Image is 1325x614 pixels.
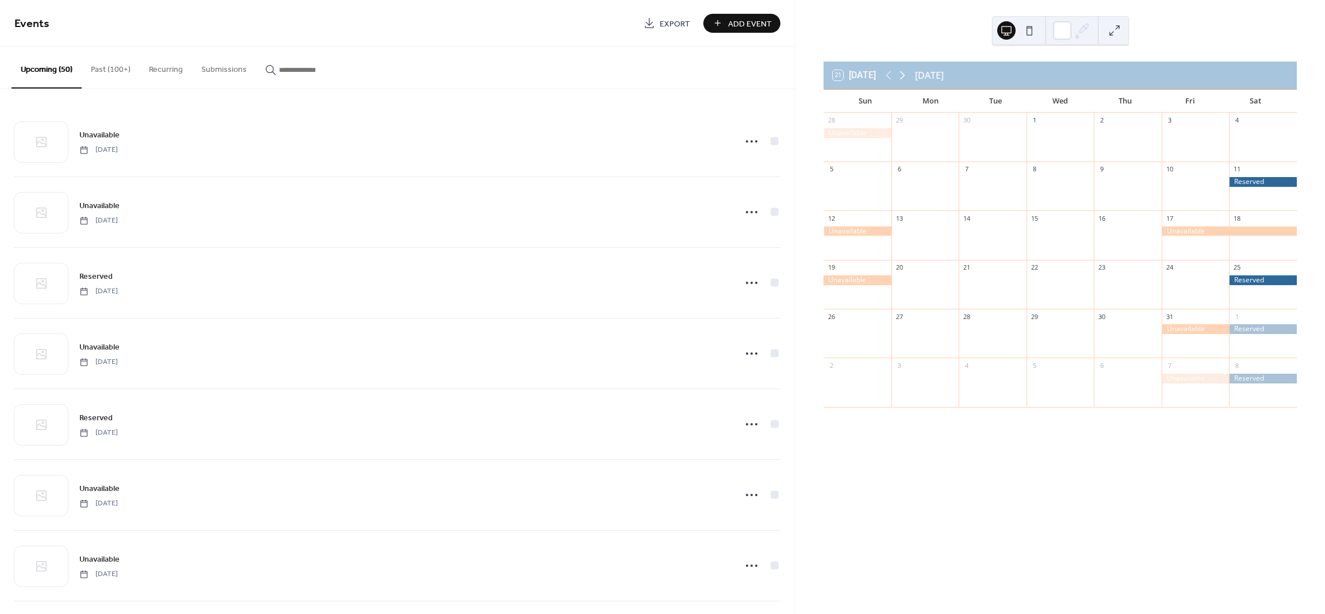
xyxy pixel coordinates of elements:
[1229,324,1297,334] div: Reserved
[895,214,903,222] div: 13
[79,129,120,141] span: Unavailable
[915,68,944,82] div: [DATE]
[962,214,971,222] div: 14
[79,341,120,354] span: Unavailable
[1232,214,1241,222] div: 18
[1030,116,1039,125] div: 1
[728,18,772,30] span: Add Event
[824,128,891,138] div: Unavailable
[14,13,49,35] span: Events
[635,14,699,33] a: Export
[827,165,836,174] div: 5
[79,200,120,212] span: Unavailable
[1030,263,1039,272] div: 22
[829,67,880,83] button: 21[DATE]
[895,165,903,174] div: 6
[79,271,113,283] span: Reserved
[1030,214,1039,222] div: 15
[1097,116,1106,125] div: 2
[895,312,903,321] div: 27
[827,312,836,321] div: 26
[1165,312,1174,321] div: 31
[1162,324,1230,334] div: Unavailable
[1165,361,1174,370] div: 7
[1229,177,1297,187] div: Reserved
[1165,214,1174,222] div: 17
[192,47,256,87] button: Submissions
[1030,312,1039,321] div: 29
[895,116,903,125] div: 29
[827,214,836,222] div: 12
[660,18,690,30] span: Export
[79,552,120,566] a: Unavailable
[1232,361,1241,370] div: 8
[1162,227,1297,236] div: Unavailable
[79,128,120,141] a: Unavailable
[1232,263,1241,272] div: 25
[1229,275,1297,285] div: Reserved
[79,498,118,509] span: [DATE]
[82,47,140,87] button: Past (100+)
[898,90,963,113] div: Mon
[962,165,971,174] div: 7
[1165,116,1174,125] div: 3
[962,312,971,321] div: 28
[824,227,891,236] div: Unavailable
[79,411,113,424] a: Reserved
[79,569,118,580] span: [DATE]
[140,47,192,87] button: Recurring
[79,412,113,424] span: Reserved
[1030,165,1039,174] div: 8
[79,357,118,367] span: [DATE]
[1028,90,1093,113] div: Wed
[1158,90,1223,113] div: Fri
[833,90,898,113] div: Sun
[1232,116,1241,125] div: 4
[1232,165,1241,174] div: 11
[1097,361,1106,370] div: 6
[79,270,113,283] a: Reserved
[1097,165,1106,174] div: 9
[1097,312,1106,321] div: 30
[79,554,120,566] span: Unavailable
[79,482,120,495] a: Unavailable
[79,199,120,212] a: Unavailable
[12,47,82,89] button: Upcoming (50)
[1097,214,1106,222] div: 16
[895,263,903,272] div: 20
[79,286,118,297] span: [DATE]
[79,340,120,354] a: Unavailable
[79,216,118,226] span: [DATE]
[1162,374,1230,383] div: Unavailable
[962,361,971,370] div: 4
[79,145,118,155] span: [DATE]
[703,14,780,33] button: Add Event
[895,361,903,370] div: 3
[824,275,891,285] div: Unavailable
[827,263,836,272] div: 19
[1229,374,1297,383] div: Reserved
[1165,263,1174,272] div: 24
[962,116,971,125] div: 30
[1165,165,1174,174] div: 10
[1093,90,1158,113] div: Thu
[962,263,971,272] div: 21
[79,428,118,438] span: [DATE]
[963,90,1028,113] div: Tue
[827,361,836,370] div: 2
[79,483,120,495] span: Unavailable
[1097,263,1106,272] div: 23
[1223,90,1288,113] div: Sat
[827,116,836,125] div: 28
[1232,312,1241,321] div: 1
[1030,361,1039,370] div: 5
